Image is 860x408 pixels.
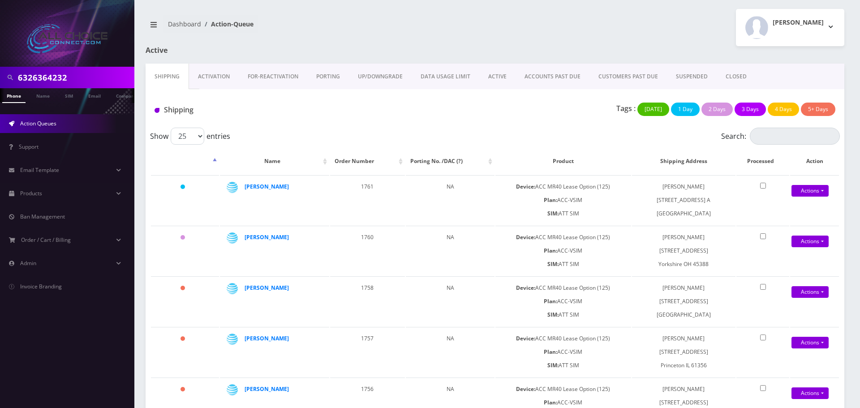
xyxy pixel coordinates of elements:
span: Support [19,143,39,150]
button: 2 Days [701,103,733,116]
td: NA [406,327,494,377]
a: Dashboard [168,20,201,28]
b: SIM: [547,210,559,217]
a: DATA USAGE LIMIT [412,64,479,90]
td: ACC MR40 Lease Option (125) ACC-VSIM ATT SIM [495,276,631,326]
h1: Active [146,46,370,55]
a: Activation [189,64,239,90]
h1: Shipping [155,106,373,114]
b: Plan: [544,297,557,305]
th: Order Number: activate to sort column ascending [330,148,405,174]
a: Email [84,88,105,102]
td: ACC MR40 Lease Option (125) ACC-VSIM ATT SIM [495,226,631,275]
a: [PERSON_NAME] [245,183,289,190]
a: [PERSON_NAME] [245,233,289,241]
a: Actions [791,337,829,348]
a: [PERSON_NAME] [245,284,289,292]
th: Name: activate to sort column ascending [220,148,329,174]
th: Porting No. /DAC (?): activate to sort column ascending [406,148,494,174]
th: Shipping Address [632,148,735,174]
b: Plan: [544,196,557,204]
span: Admin [20,259,36,267]
label: Show entries [150,128,230,145]
select: Showentries [171,128,204,145]
td: 1760 [330,226,405,275]
button: 4 Days [768,103,799,116]
b: SIM: [547,260,559,268]
td: 1758 [330,276,405,326]
a: UP/DOWNGRADE [349,64,412,90]
b: SIM: [547,311,559,318]
button: 1 Day [671,103,700,116]
span: Products [20,189,42,197]
a: SIM [60,88,77,102]
td: [PERSON_NAME] [STREET_ADDRESS] Princeton IL 61356 [632,327,735,377]
h2: [PERSON_NAME] [773,19,824,26]
th: Product [495,148,631,174]
li: Action-Queue [201,19,254,29]
td: NA [406,226,494,275]
button: 5+ Days [801,103,835,116]
img: All Choice Connect [27,24,107,53]
b: Device: [516,233,535,241]
p: Tags : [616,103,636,114]
a: SUSPENDED [667,64,717,90]
td: [PERSON_NAME] [STREET_ADDRESS] [GEOGRAPHIC_DATA] [632,276,735,326]
a: Actions [791,185,829,197]
label: Search: [721,128,840,145]
span: Invoice Branding [20,283,62,290]
td: [PERSON_NAME] [STREET_ADDRESS] A [GEOGRAPHIC_DATA] [632,175,735,225]
input: Search: [750,128,840,145]
td: NA [406,276,494,326]
input: Search in Company [18,69,132,86]
td: ACC MR40 Lease Option (125) ACC-VSIM ATT SIM [495,327,631,377]
td: 1761 [330,175,405,225]
b: Plan: [544,399,557,406]
button: 3 Days [735,103,766,116]
a: ACCOUNTS PAST DUE [516,64,589,90]
td: ACC MR40 Lease Option (125) ACC-VSIM ATT SIM [495,175,631,225]
b: Plan: [544,348,557,356]
a: Shipping [146,64,189,90]
a: [PERSON_NAME] [245,385,289,393]
a: Phone [2,88,26,103]
b: Device: [516,284,535,292]
td: NA [406,175,494,225]
a: Actions [791,286,829,298]
a: FOR-REActivation [239,64,307,90]
th: Action [790,148,839,174]
b: Device: [516,335,535,342]
a: ACTIVE [479,64,516,90]
img: Shipping [155,108,159,113]
a: [PERSON_NAME] [245,335,289,342]
a: CLOSED [717,64,756,90]
a: Actions [791,236,829,247]
td: [PERSON_NAME] [STREET_ADDRESS] Yorkshire OH 45388 [632,226,735,275]
button: [PERSON_NAME] [736,9,844,46]
th: Processed: activate to sort column ascending [736,148,789,174]
b: Plan: [544,247,557,254]
a: CUSTOMERS PAST DUE [589,64,667,90]
a: PORTING [307,64,349,90]
b: SIM: [547,361,559,369]
a: Company [112,88,142,102]
a: Name [32,88,54,102]
td: 1757 [330,327,405,377]
span: Order / Cart / Billing [21,236,71,244]
b: Device: [516,183,535,190]
span: Email Template [20,166,59,174]
span: Action Queues [20,120,56,127]
b: Device: [516,385,535,393]
nav: breadcrumb [146,15,488,40]
a: Actions [791,387,829,399]
span: Ban Management [20,213,65,220]
button: [DATE] [637,103,669,116]
th: : activate to sort column descending [151,148,219,174]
